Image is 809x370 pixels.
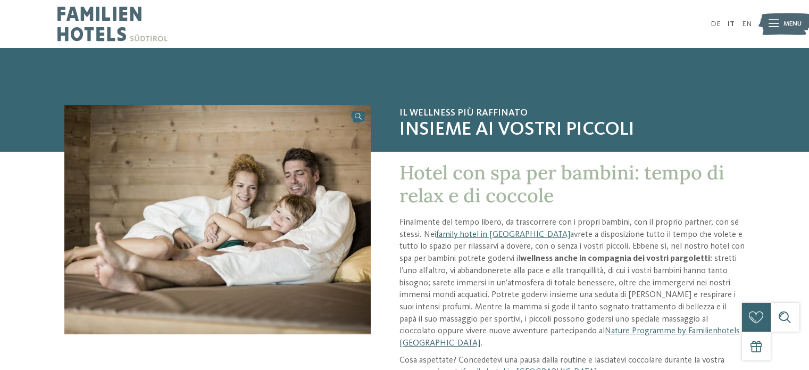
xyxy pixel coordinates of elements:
[64,105,371,334] img: Hotel con spa per bambini: è tempo di coccole!
[783,19,802,29] span: Menu
[742,20,752,28] a: EN
[711,20,721,28] a: DE
[399,119,745,142] span: insieme ai vostri piccoli
[520,254,710,263] strong: wellness anche in compagnia dei vostri pargoletti
[436,231,570,239] a: family hotel in [GEOGRAPHIC_DATA]
[399,217,745,350] p: Finalmente del tempo libero, da trascorrere con i propri bambini, con il proprio partner, con sé ...
[399,108,745,119] span: Il wellness più raffinato
[728,20,735,28] a: IT
[399,160,724,208] span: Hotel con spa per bambini: tempo di relax e di coccole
